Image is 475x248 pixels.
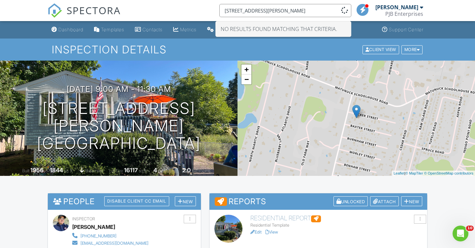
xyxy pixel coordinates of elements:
input: Search everything... [219,4,351,17]
div: New [175,196,196,207]
div: | [392,171,475,176]
div: [PERSON_NAME] [375,4,418,11]
div: New [401,196,422,207]
iframe: Intercom live chat [453,226,468,241]
a: Metrics [171,24,199,36]
h3: Reports [209,193,427,210]
a: Templates [91,24,127,36]
div: 2.0 [182,167,191,174]
div: 16117 [124,167,138,174]
h3: People [48,193,201,209]
a: Leaflet [394,171,404,175]
a: [PHONE_NUMBER] [72,232,148,239]
span: bedrooms [158,168,176,173]
a: Residential Report Residential Template [250,215,422,228]
h1: [STREET_ADDRESS][PERSON_NAME] [GEOGRAPHIC_DATA] [11,100,227,152]
div: Client View [363,45,399,54]
span: basement [85,168,103,173]
div: Contacts [142,27,163,32]
div: 1844 [50,167,63,174]
span: 10 [466,226,474,231]
a: Automations (Basic) [205,24,246,36]
a: SPECTORA [47,9,121,23]
div: [EMAIL_ADDRESS][DOMAIN_NAME] [80,241,148,246]
div: Unlocked [333,196,368,207]
a: Support Center [379,24,426,36]
a: Zoom out [241,74,251,84]
h6: Residential Report [250,215,422,222]
h1: Inspection Details [52,44,423,55]
div: Support Center [389,27,424,32]
div: More [401,45,423,54]
div: [PHONE_NUMBER] [80,234,116,239]
div: Metrics [180,27,197,32]
a: [EMAIL_ADDRESS][DOMAIN_NAME] [72,239,148,246]
div: No results found matching that criteria. [216,21,351,37]
div: PJB Enterprises [385,11,423,17]
span: Built [22,168,29,173]
a: © OpenStreetMap contributors [424,171,473,175]
a: © MapTiler [405,171,423,175]
a: Zoom in [241,65,251,74]
div: Attach [370,196,399,207]
div: 1956 [30,167,44,174]
span: Lot Size [109,168,123,173]
div: Templates [101,27,124,32]
div: Disable Client CC Email [104,196,169,206]
span: sq. ft. [64,168,73,173]
h3: [DATE] 9:00 am - 11:30 am [67,85,171,94]
img: The Best Home Inspection Software - Spectora [47,3,62,18]
div: Residential Template [250,223,422,228]
span: sq.ft. [139,168,147,173]
div: Dashboard [58,27,83,32]
a: View [266,230,278,234]
span: SPECTORA [67,3,121,17]
a: Edit [250,230,262,234]
span: Inspector [72,216,95,221]
div: 4 [153,167,157,174]
a: Dashboard [49,24,86,36]
a: Client View [362,47,401,52]
a: Contacts [132,24,165,36]
div: [PERSON_NAME] [72,222,115,232]
span: bathrooms [192,168,210,173]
